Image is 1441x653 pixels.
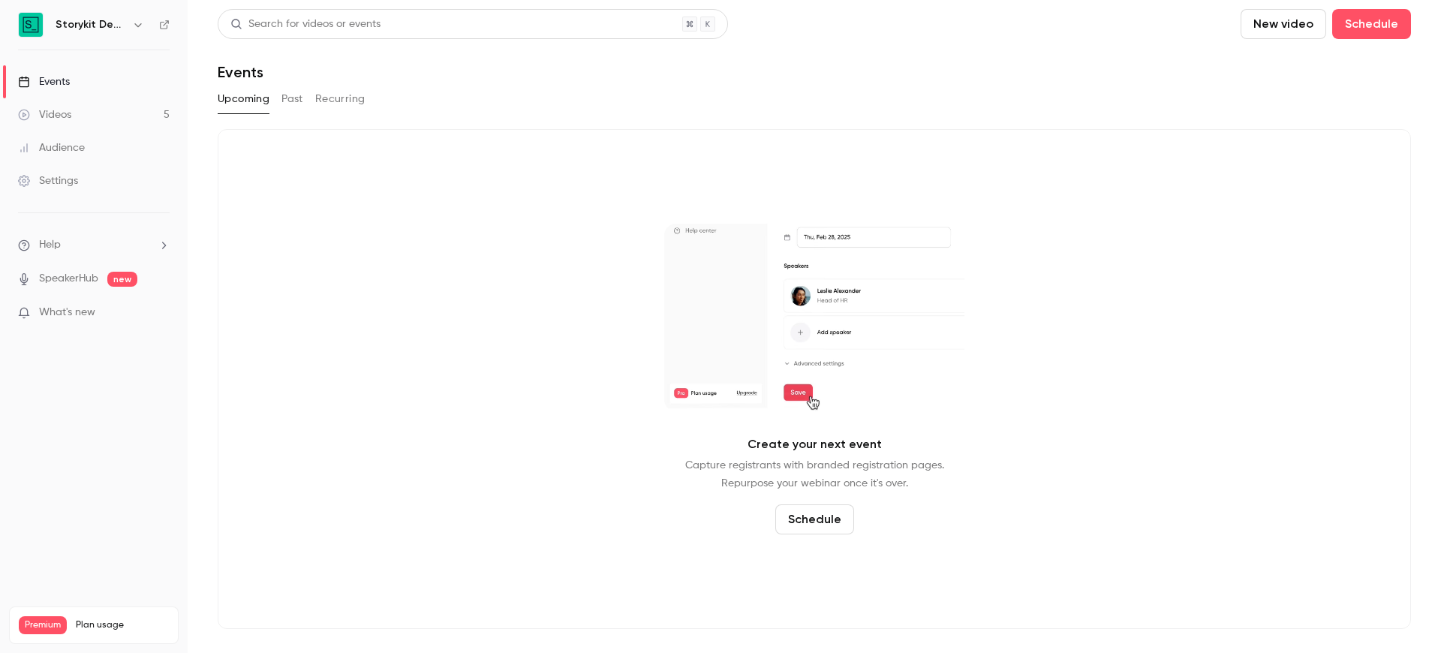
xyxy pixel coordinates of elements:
[19,13,43,37] img: Storykit Deep Dives
[18,74,70,89] div: Events
[218,63,263,81] h1: Events
[39,271,98,287] a: SpeakerHub
[18,173,78,188] div: Settings
[18,237,170,253] li: help-dropdown-opener
[19,616,67,634] span: Premium
[315,87,366,111] button: Recurring
[18,107,71,122] div: Videos
[218,87,269,111] button: Upcoming
[107,272,137,287] span: new
[76,619,169,631] span: Plan usage
[1332,9,1411,39] button: Schedule
[39,305,95,320] span: What's new
[685,456,944,492] p: Capture registrants with branded registration pages. Repurpose your webinar once it's over.
[230,17,381,32] div: Search for videos or events
[39,237,61,253] span: Help
[748,435,882,453] p: Create your next event
[281,87,303,111] button: Past
[152,306,170,320] iframe: Noticeable Trigger
[775,504,854,534] button: Schedule
[56,17,126,32] h6: Storykit Deep Dives
[1241,9,1326,39] button: New video
[18,140,85,155] div: Audience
